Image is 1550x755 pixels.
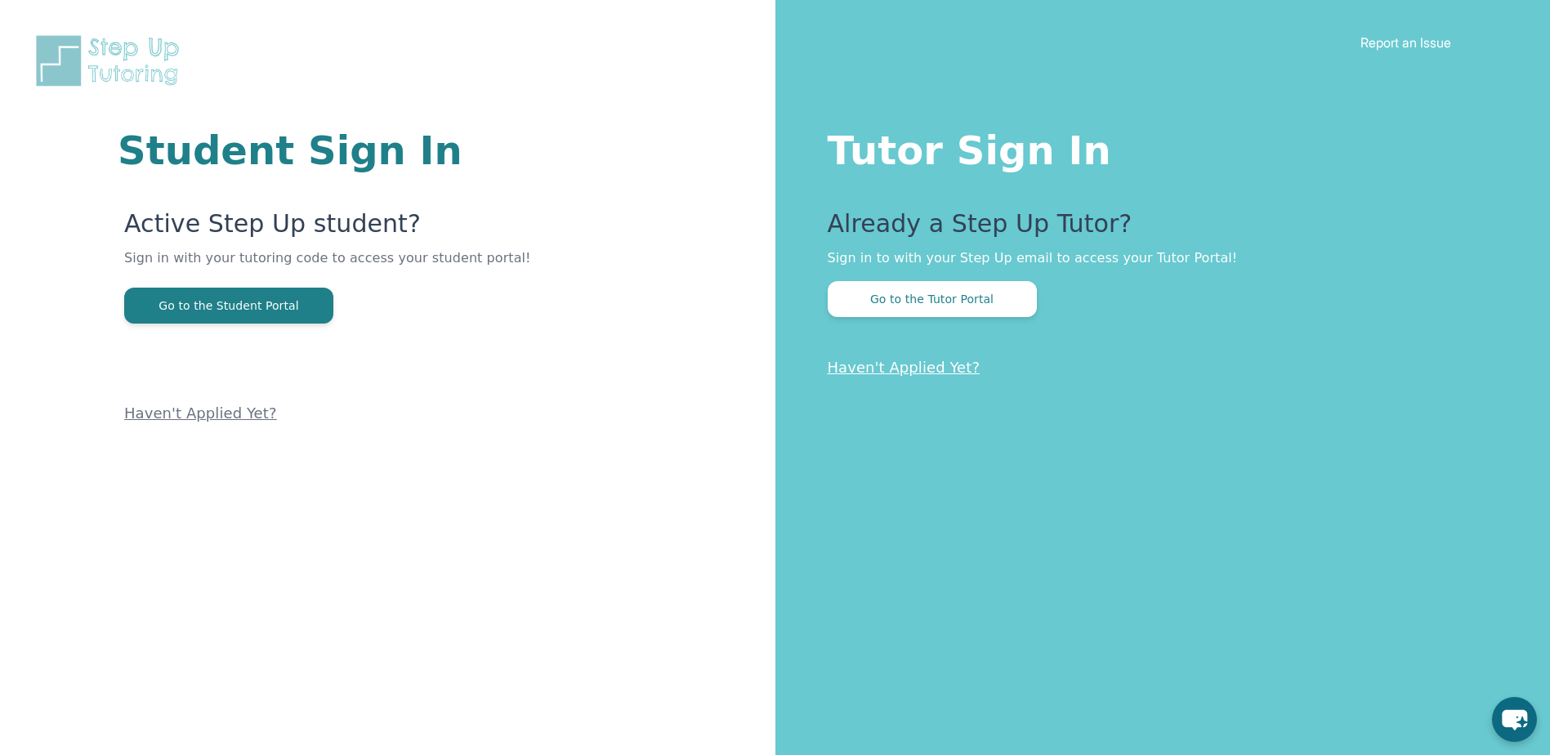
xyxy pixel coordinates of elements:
a: Haven't Applied Yet? [124,404,277,422]
a: Go to the Student Portal [124,297,333,313]
a: Haven't Applied Yet? [828,359,980,376]
a: Report an Issue [1360,34,1451,51]
img: Step Up Tutoring horizontal logo [33,33,190,89]
p: Sign in to with your Step Up email to access your Tutor Portal! [828,248,1485,268]
button: Go to the Student Portal [124,288,333,324]
button: chat-button [1492,697,1537,742]
h1: Student Sign In [118,131,579,170]
a: Go to the Tutor Portal [828,291,1037,306]
p: Active Step Up student? [124,209,579,248]
button: Go to the Tutor Portal [828,281,1037,317]
p: Already a Step Up Tutor? [828,209,1485,248]
p: Sign in with your tutoring code to access your student portal! [124,248,579,288]
h1: Tutor Sign In [828,124,1485,170]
